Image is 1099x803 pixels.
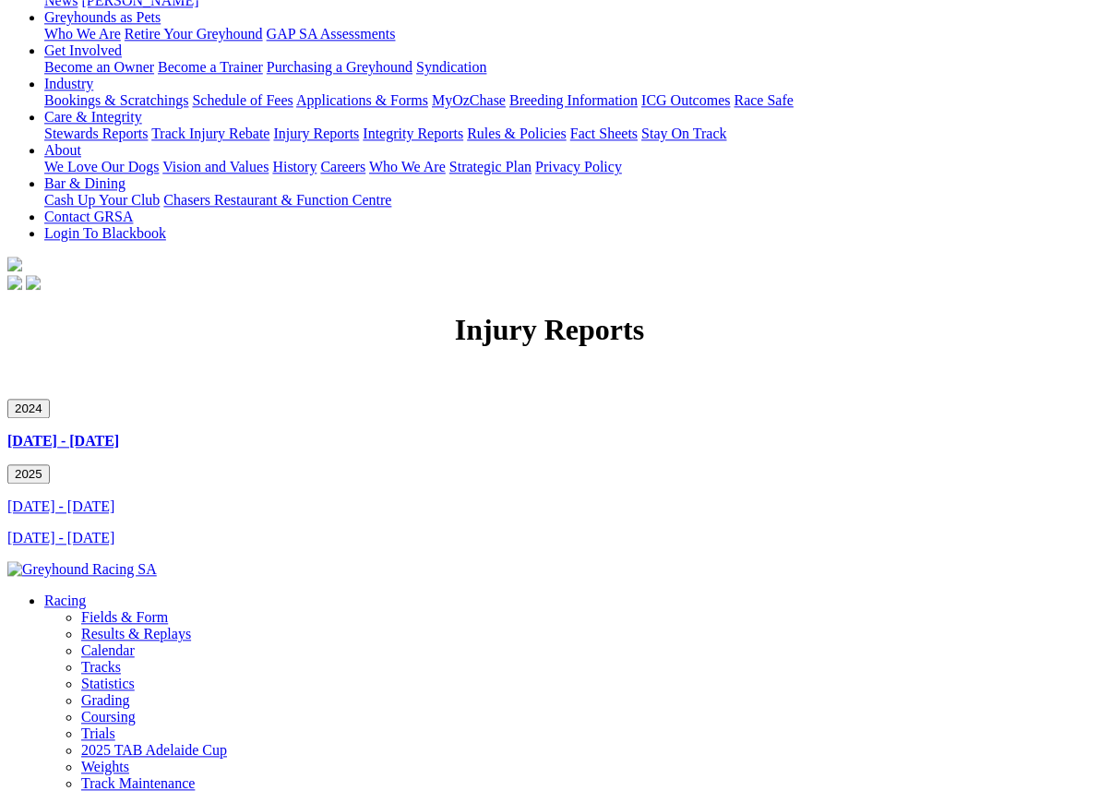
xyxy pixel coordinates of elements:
[81,725,115,741] a: Trials
[26,275,41,290] img: twitter.svg
[162,159,269,174] a: Vision and Values
[81,676,135,691] a: Statistics
[44,209,133,224] a: Contact GRSA
[44,192,160,208] a: Cash Up Your Club
[44,126,1092,142] div: Care & Integrity
[7,498,114,514] a: [DATE] - [DATE]
[81,659,121,675] a: Tracks
[44,92,1092,109] div: Industry
[363,126,463,141] a: Integrity Reports
[535,159,622,174] a: Privacy Policy
[641,126,726,141] a: Stay On Track
[44,159,1092,175] div: About
[125,26,263,42] a: Retire Your Greyhound
[455,313,644,346] strong: Injury Reports
[44,142,81,158] a: About
[7,464,50,484] button: 2025
[81,609,168,625] a: Fields & Form
[7,530,114,545] a: [DATE] - [DATE]
[44,192,1092,209] div: Bar & Dining
[7,561,157,578] img: Greyhound Racing SA
[81,642,135,658] a: Calendar
[273,126,359,141] a: Injury Reports
[44,225,166,241] a: Login To Blackbook
[7,433,119,449] a: [DATE] - [DATE]
[509,92,638,108] a: Breeding Information
[641,92,730,108] a: ICG Outcomes
[192,92,293,108] a: Schedule of Fees
[369,159,446,174] a: Who We Are
[44,59,1092,76] div: Get Involved
[151,126,269,141] a: Track Injury Rebate
[44,59,154,75] a: Become an Owner
[163,192,391,208] a: Chasers Restaurant & Function Centre
[44,76,93,91] a: Industry
[44,92,188,108] a: Bookings & Scratchings
[267,59,412,75] a: Purchasing a Greyhound
[44,159,159,174] a: We Love Our Dogs
[81,709,136,725] a: Coursing
[7,275,22,290] img: facebook.svg
[81,759,129,774] a: Weights
[158,59,263,75] a: Become a Trainer
[44,9,161,25] a: Greyhounds as Pets
[416,59,486,75] a: Syndication
[734,92,793,108] a: Race Safe
[570,126,638,141] a: Fact Sheets
[467,126,567,141] a: Rules & Policies
[7,399,50,418] button: 2024
[272,159,317,174] a: History
[432,92,506,108] a: MyOzChase
[44,109,142,125] a: Care & Integrity
[7,257,22,271] img: logo-grsa-white.png
[81,742,227,758] a: 2025 TAB Adelaide Cup
[449,159,532,174] a: Strategic Plan
[81,692,129,708] a: Grading
[81,775,195,791] a: Track Maintenance
[267,26,396,42] a: GAP SA Assessments
[44,26,1092,42] div: Greyhounds as Pets
[81,626,191,641] a: Results & Replays
[44,175,125,191] a: Bar & Dining
[44,126,148,141] a: Stewards Reports
[44,593,86,608] a: Racing
[296,92,428,108] a: Applications & Forms
[44,26,121,42] a: Who We Are
[44,42,122,58] a: Get Involved
[320,159,365,174] a: Careers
